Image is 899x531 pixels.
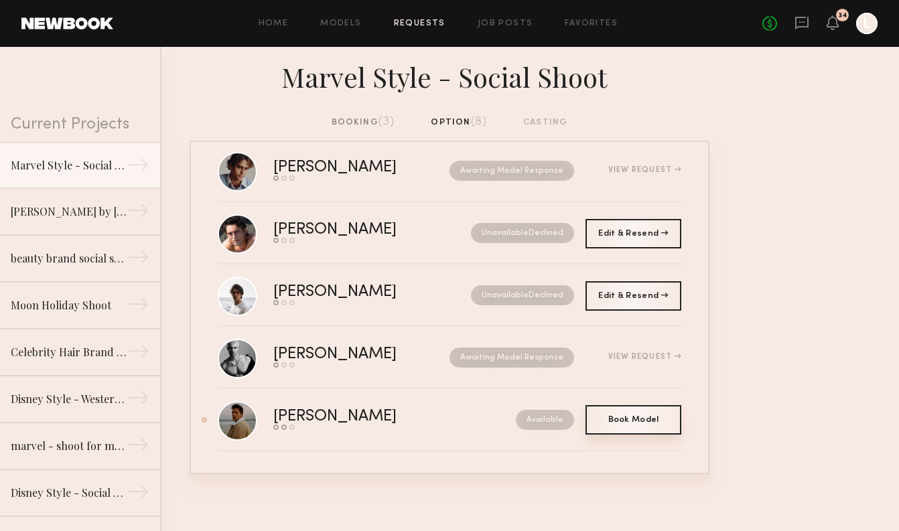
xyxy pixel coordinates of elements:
[516,410,574,430] nb-request-status: Available
[856,13,878,34] a: L
[11,391,127,407] div: Disney Style - Western Shoot
[127,293,149,320] div: →
[394,19,445,28] a: Requests
[273,409,456,425] div: [PERSON_NAME]
[471,223,574,243] nb-request-status: Unavailable Declined
[218,327,681,389] a: [PERSON_NAME]Awaiting Model ResponseView Request
[565,19,618,28] a: Favorites
[127,481,149,508] div: →
[190,58,709,94] div: Marvel Style - Social Shoot
[218,389,681,451] a: [PERSON_NAME]Available
[259,19,289,28] a: Home
[332,115,395,130] div: booking
[127,434,149,461] div: →
[127,154,149,181] div: →
[608,353,681,361] div: View Request
[11,297,127,313] div: Moon Holiday Shoot
[449,161,574,181] nb-request-status: Awaiting Model Response
[273,222,434,238] div: [PERSON_NAME]
[838,12,847,19] div: 34
[11,344,127,360] div: Celebrity Hair Brand - Salon Shoot
[598,292,668,300] span: Edit & Resend
[608,166,681,174] div: View Request
[11,438,127,454] div: marvel - shoot for marvel socials
[11,157,127,173] div: Marvel Style - Social Shoot
[608,416,659,424] span: Book Model
[11,250,127,267] div: beauty brand social shoot
[273,285,434,300] div: [PERSON_NAME]
[127,200,149,226] div: →
[273,160,423,175] div: [PERSON_NAME]
[478,19,533,28] a: Job Posts
[11,485,127,501] div: Disney Style - Social Shoot
[127,340,149,367] div: →
[273,347,423,362] div: [PERSON_NAME]
[218,264,681,327] a: [PERSON_NAME]UnavailableDeclined
[127,387,149,414] div: →
[218,202,681,264] a: [PERSON_NAME]UnavailableDeclined
[598,230,668,238] span: Edit & Resend
[218,140,681,202] a: [PERSON_NAME]Awaiting Model ResponseView Request
[11,204,127,220] div: [PERSON_NAME] by [PERSON_NAME] Influencer Shoot
[449,348,574,368] nb-request-status: Awaiting Model Response
[320,19,361,28] a: Models
[127,246,149,273] div: →
[378,117,395,127] span: (3)
[471,285,574,305] nb-request-status: Unavailable Declined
